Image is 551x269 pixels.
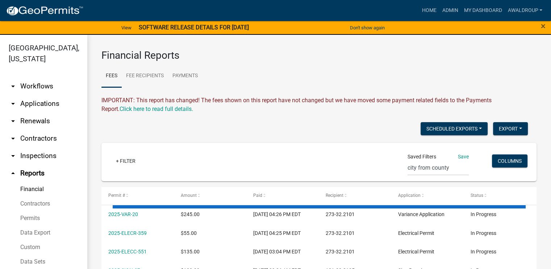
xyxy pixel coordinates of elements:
[493,122,528,135] button: Export
[101,187,174,204] datatable-header-cell: Permit #
[541,22,546,30] button: Close
[391,187,464,204] datatable-header-cell: Application
[458,154,469,160] a: Save
[419,4,439,17] a: Home
[319,187,391,204] datatable-header-cell: Recipient
[101,65,122,88] a: Fees
[461,4,505,17] a: My Dashboard
[253,210,312,219] div: [DATE] 04:26 PM EDT
[326,230,355,236] span: 273-32.2101
[541,21,546,31] span: ×
[174,187,246,204] datatable-header-cell: Amount
[101,49,537,62] h3: Financial Reports
[108,249,147,254] a: 2025-ELECC-551
[246,187,319,204] datatable-header-cell: Paid
[471,211,496,217] span: In Progress
[253,248,312,256] div: [DATE] 03:04 PM EDT
[464,187,536,204] datatable-header-cell: Status
[471,230,496,236] span: In Progress
[471,249,496,254] span: In Progress
[122,65,168,88] a: Fee Recipients
[253,193,262,198] span: Paid
[120,105,193,112] wm-modal-confirm: Upcoming Changes to Daily Fees Report
[108,230,147,236] a: 2025-ELECR-359
[181,249,200,254] span: $135.00
[108,211,138,217] a: 2025-VAR-20
[398,211,444,217] span: Variance Application
[181,211,200,217] span: $245.00
[181,230,197,236] span: $55.00
[347,22,388,34] button: Don't show again
[253,229,312,237] div: [DATE] 04:25 PM EDT
[326,249,355,254] span: 273-32.2101
[398,230,434,236] span: Electrical Permit
[9,152,17,160] i: arrow_drop_down
[120,105,193,112] a: Click here to read full details.
[408,153,436,161] span: Saved Filters
[471,193,483,198] span: Status
[108,193,125,198] span: Permit #
[9,82,17,91] i: arrow_drop_down
[110,154,141,167] a: + Filter
[9,169,17,178] i: arrow_drop_up
[326,193,343,198] span: Recipient
[398,249,434,254] span: Electrical Permit
[439,4,461,17] a: Admin
[118,22,134,34] a: View
[492,154,527,167] button: Columns
[421,122,488,135] button: Scheduled Exports
[168,65,202,88] a: Payments
[9,99,17,108] i: arrow_drop_down
[139,24,249,31] strong: SOFTWARE RELEASE DETAILS FOR [DATE]
[398,193,421,198] span: Application
[101,96,537,113] div: IMPORTANT: This report has changed! The fees shown on this report have not changed but we have mo...
[181,193,197,198] span: Amount
[326,211,355,217] span: 273-32.2101
[9,134,17,143] i: arrow_drop_down
[9,117,17,125] i: arrow_drop_down
[505,4,545,17] a: awaldroup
